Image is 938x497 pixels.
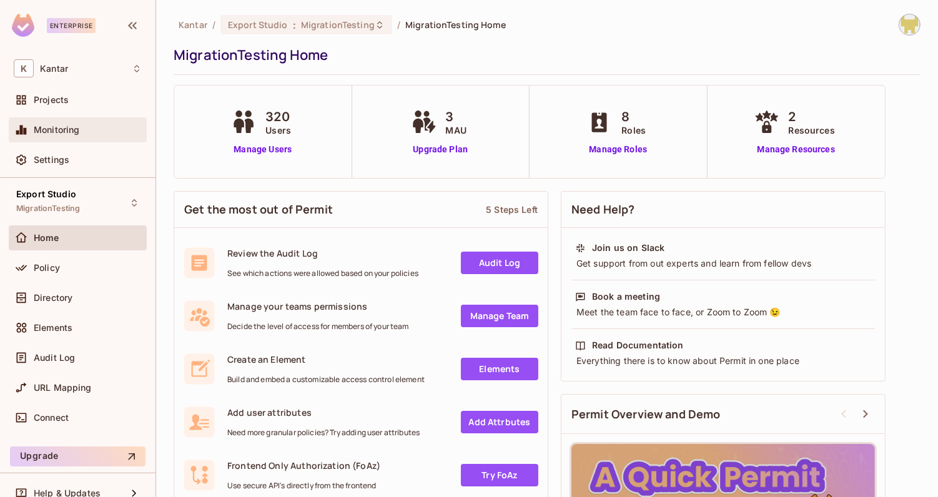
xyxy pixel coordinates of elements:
img: Girishankar.VP@kantar.com [899,14,920,35]
span: See which actions were allowed based on your policies [227,268,418,278]
span: 8 [621,107,646,126]
span: Policy [34,263,60,273]
a: Add Attrbutes [461,411,538,433]
span: MAU [446,124,467,137]
span: 320 [265,107,291,126]
div: Everything there is to know about Permit in one place [575,355,871,367]
a: Upgrade Plan [408,143,473,156]
span: Audit Log [34,353,75,363]
div: Get support from out experts and learn from fellow devs [575,257,871,270]
div: Join us on Slack [592,242,664,254]
div: MigrationTesting Home [174,46,914,64]
div: Enterprise [47,18,96,33]
span: MigrationTesting [301,19,375,31]
span: Create an Element [227,353,425,365]
span: the active workspace [179,19,207,31]
span: Resources [789,124,835,137]
span: Projects [34,95,69,105]
button: Upgrade [10,446,146,466]
span: URL Mapping [34,383,92,393]
span: Build and embed a customizable access control element [227,375,425,385]
a: Manage Team [461,305,538,327]
a: Audit Log [461,252,538,274]
span: Review the Audit Log [227,247,418,259]
span: : [292,20,297,30]
span: Export Studio [16,189,76,199]
span: Roles [621,124,646,137]
span: Get the most out of Permit [184,202,333,217]
li: / [212,19,215,31]
span: Settings [34,155,69,165]
a: Try FoAz [461,464,538,486]
span: Add user attributes [227,406,420,418]
a: Manage Resources [751,143,841,156]
span: Permit Overview and Demo [571,406,721,422]
a: Elements [461,358,538,380]
span: 2 [789,107,835,126]
div: Meet the team face to face, or Zoom to Zoom 😉 [575,306,871,318]
span: Elements [34,323,72,333]
a: Manage Users [228,143,297,156]
span: Connect [34,413,69,423]
span: 3 [446,107,467,126]
a: Manage Roles [584,143,652,156]
li: / [397,19,400,31]
span: Workspace: Kantar [40,64,68,74]
span: Export Studio [228,19,288,31]
div: Book a meeting [592,290,660,303]
span: MigrationTesting Home [405,19,506,31]
span: K [14,59,34,77]
span: Monitoring [34,125,80,135]
span: Decide the level of access for members of your team [227,322,409,332]
span: Frontend Only Authorization (FoAz) [227,460,380,471]
span: Need Help? [571,202,635,217]
span: MigrationTesting [16,204,80,214]
span: Manage your teams permissions [227,300,409,312]
span: Home [34,233,59,243]
div: Read Documentation [592,339,684,352]
span: Users [265,124,291,137]
div: 5 Steps Left [486,204,538,215]
span: Need more granular policies? Try adding user attributes [227,428,420,438]
img: SReyMgAAAABJRU5ErkJggg== [12,14,34,37]
span: Directory [34,293,72,303]
span: Use secure API's directly from the frontend [227,481,380,491]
